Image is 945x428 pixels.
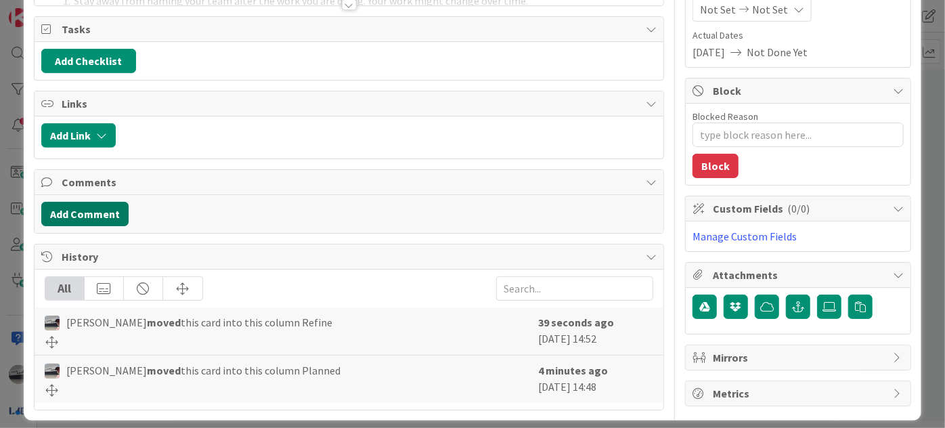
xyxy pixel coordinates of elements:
[147,364,181,377] b: moved
[66,314,332,330] span: [PERSON_NAME] this card into this column Refine
[693,28,904,43] span: Actual Dates
[538,364,608,377] b: 4 minutes ago
[700,1,736,18] span: Not Set
[747,44,808,60] span: Not Done Yet
[147,316,181,329] b: moved
[752,1,788,18] span: Not Set
[62,174,639,190] span: Comments
[496,276,653,301] input: Search...
[693,230,797,243] a: Manage Custom Fields
[45,277,85,300] div: All
[787,202,810,215] span: ( 0/0 )
[713,267,886,283] span: Attachments
[713,385,886,402] span: Metrics
[713,83,886,99] span: Block
[693,154,739,178] button: Block
[538,316,614,329] b: 39 seconds ago
[62,21,639,37] span: Tasks
[693,110,758,123] label: Blocked Reason
[713,349,886,366] span: Mirrors
[62,95,639,112] span: Links
[693,44,725,60] span: [DATE]
[66,362,340,379] span: [PERSON_NAME] this card into this column Planned
[41,49,136,73] button: Add Checklist
[538,314,653,348] div: [DATE] 14:52
[41,202,129,226] button: Add Comment
[62,249,639,265] span: History
[538,362,653,396] div: [DATE] 14:48
[713,200,886,217] span: Custom Fields
[45,316,60,330] img: jB
[45,364,60,379] img: jB
[41,123,116,148] button: Add Link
